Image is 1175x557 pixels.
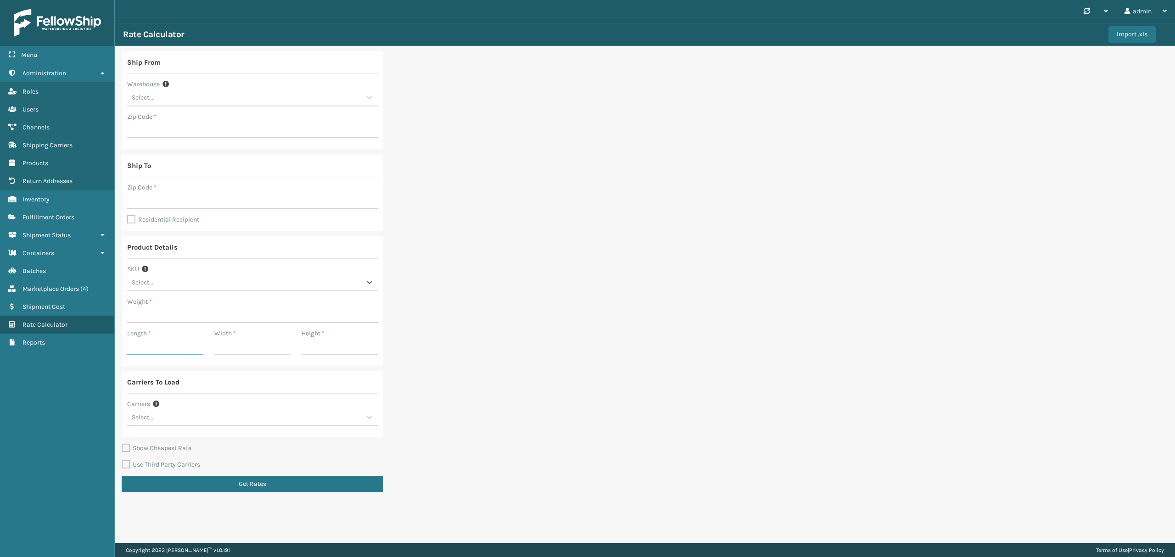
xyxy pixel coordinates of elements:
[22,285,79,293] span: Marketplace Orders
[132,278,153,287] div: Select...
[127,112,157,122] label: Zip Code
[22,249,54,257] span: Containers
[21,51,37,59] span: Menu
[22,231,71,239] span: Shipment Status
[122,461,200,468] label: Use Third Party Carriers
[1096,543,1164,557] div: |
[122,444,191,452] label: Show Cheapest Rate
[22,69,66,77] span: Administration
[80,285,89,293] span: ( 4 )
[127,242,178,253] div: Product Details
[1108,26,1156,43] button: Import .xls
[22,303,65,311] span: Shipment Cost
[127,216,199,223] label: Residential Recipient
[22,177,73,185] span: Return Addresses
[127,79,160,89] label: Warehouse
[22,213,74,221] span: Fulfillment Orders
[22,141,73,149] span: Shipping Carriers
[127,183,157,192] label: Zip Code
[1129,547,1164,553] a: Privacy Policy
[302,329,325,338] label: Height
[22,321,67,329] span: Rate Calculator
[127,297,152,306] label: Weight
[214,329,236,338] label: Width
[14,9,101,37] img: logo
[126,543,230,557] p: Copyright 2023 [PERSON_NAME]™ v 1.0.191
[127,160,151,171] div: Ship To
[122,476,383,492] button: Get Rates
[22,159,48,167] span: Products
[127,57,161,68] div: Ship From
[22,88,39,95] span: Roles
[127,377,179,388] div: Carriers To Load
[123,29,184,40] h3: Rate Calculator
[22,106,39,113] span: Users
[1096,547,1128,553] a: Terms of Use
[22,123,50,131] span: Channels
[127,264,139,274] label: SKU
[132,412,153,422] div: Select...
[127,329,151,338] label: Length
[22,339,45,346] span: Reports
[22,267,46,275] span: Batches
[22,195,50,203] span: Inventory
[132,93,153,102] div: Select...
[127,399,150,409] label: Carriers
